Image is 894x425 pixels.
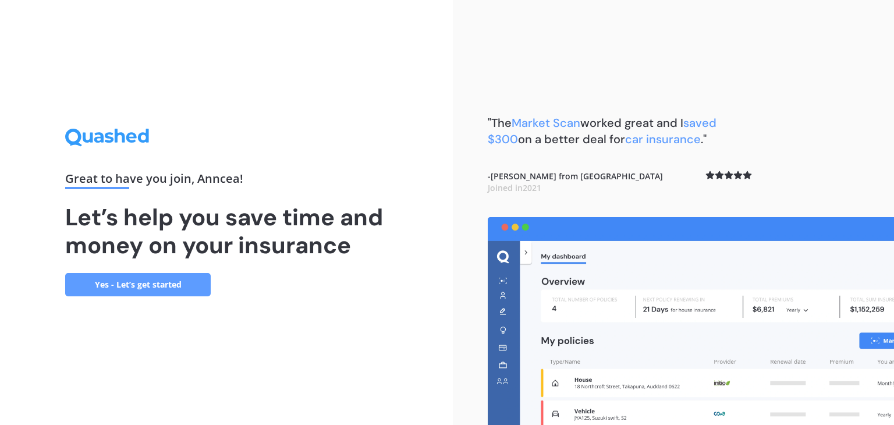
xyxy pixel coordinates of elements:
[625,132,701,147] span: car insurance
[65,273,211,296] a: Yes - Let’s get started
[488,171,663,193] b: - [PERSON_NAME] from [GEOGRAPHIC_DATA]
[512,115,580,130] span: Market Scan
[65,173,388,189] div: Great to have you join , Anncea !
[65,203,388,259] h1: Let’s help you save time and money on your insurance
[488,182,541,193] span: Joined in 2021
[488,115,716,147] span: saved $300
[488,115,716,147] b: "The worked great and I on a better deal for ."
[488,217,894,425] img: dashboard.webp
